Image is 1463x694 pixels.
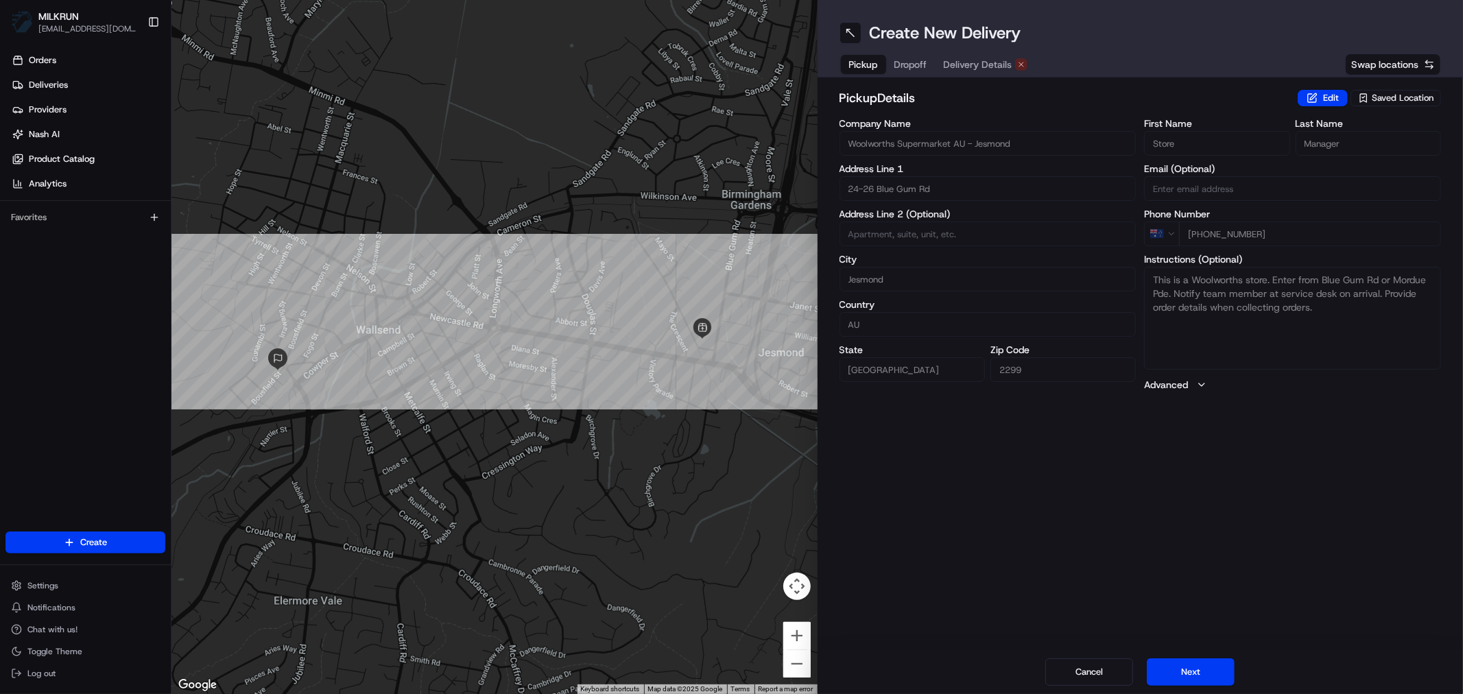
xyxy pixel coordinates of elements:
span: Saved Location [1372,92,1434,104]
input: Enter zip code [990,357,1136,382]
input: Apartment, suite, unit, etc. [840,222,1137,246]
h1: Create New Delivery [870,22,1021,44]
input: Enter email address [1144,176,1441,201]
span: Dropoff [894,58,927,71]
span: Nash AI [29,128,60,141]
a: Open this area in Google Maps (opens a new window) [175,676,220,694]
button: Log out [5,664,165,683]
button: MILKRUNMILKRUN[EMAIL_ADDRESS][DOMAIN_NAME] [5,5,142,38]
input: Enter phone number [1179,222,1441,246]
button: Saved Location [1351,88,1441,108]
a: Report a map error [759,685,813,693]
a: Product Catalog [5,148,171,170]
input: Enter state [840,357,985,382]
span: Product Catalog [29,153,95,165]
input: Enter address [840,176,1137,201]
a: Orders [5,49,171,71]
span: Delivery Details [944,58,1012,71]
button: Chat with us! [5,620,165,639]
span: Providers [29,104,67,116]
input: Enter country [840,312,1137,337]
button: Cancel [1045,658,1133,686]
label: First Name [1144,119,1289,128]
input: Enter company name [840,131,1137,156]
span: Chat with us! [27,624,78,635]
label: Address Line 1 [840,164,1137,173]
label: Address Line 2 (Optional) [840,209,1137,219]
span: Swap locations [1351,58,1418,71]
button: Create [5,531,165,553]
button: MILKRUN [38,10,79,23]
label: Company Name [840,119,1137,128]
label: Email (Optional) [1144,164,1441,173]
input: Enter first name [1144,131,1289,156]
button: Toggle Theme [5,642,165,661]
button: Keyboard shortcuts [581,684,640,694]
a: Providers [5,99,171,121]
label: City [840,254,1137,264]
span: Pickup [849,58,878,71]
span: Log out [27,668,56,679]
span: Map data ©2025 Google [648,685,723,693]
a: Analytics [5,173,171,195]
label: Phone Number [1144,209,1441,219]
a: Nash AI [5,123,171,145]
button: Zoom out [783,650,811,678]
label: Zip Code [990,345,1136,355]
button: Next [1147,658,1235,686]
label: Advanced [1144,378,1188,392]
span: Orders [29,54,56,67]
a: Terms (opens in new tab) [731,685,750,693]
button: Swap locations [1345,53,1441,75]
span: Notifications [27,602,75,613]
span: Settings [27,580,58,591]
button: Map camera controls [783,573,811,600]
input: Enter city [840,267,1137,291]
input: Enter last name [1296,131,1441,156]
label: Instructions (Optional) [1144,254,1441,264]
label: Country [840,300,1137,309]
span: Toggle Theme [27,646,82,657]
button: Zoom in [783,622,811,649]
img: MILKRUN [11,11,33,33]
a: Deliveries [5,74,171,96]
textarea: This is a Woolworths store. Enter from Blue Gum Rd or Mordue Pde. Notify team member at service d... [1144,267,1441,370]
button: Advanced [1144,378,1441,392]
h2: pickup Details [840,88,1290,108]
button: Settings [5,576,165,595]
img: Google [175,676,220,694]
span: Deliveries [29,79,68,91]
button: Notifications [5,598,165,617]
button: [EMAIL_ADDRESS][DOMAIN_NAME] [38,23,136,34]
div: Favorites [5,206,165,228]
span: Analytics [29,178,67,190]
label: State [840,345,985,355]
span: Create [80,536,107,549]
label: Last Name [1296,119,1441,128]
button: Edit [1298,90,1348,106]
